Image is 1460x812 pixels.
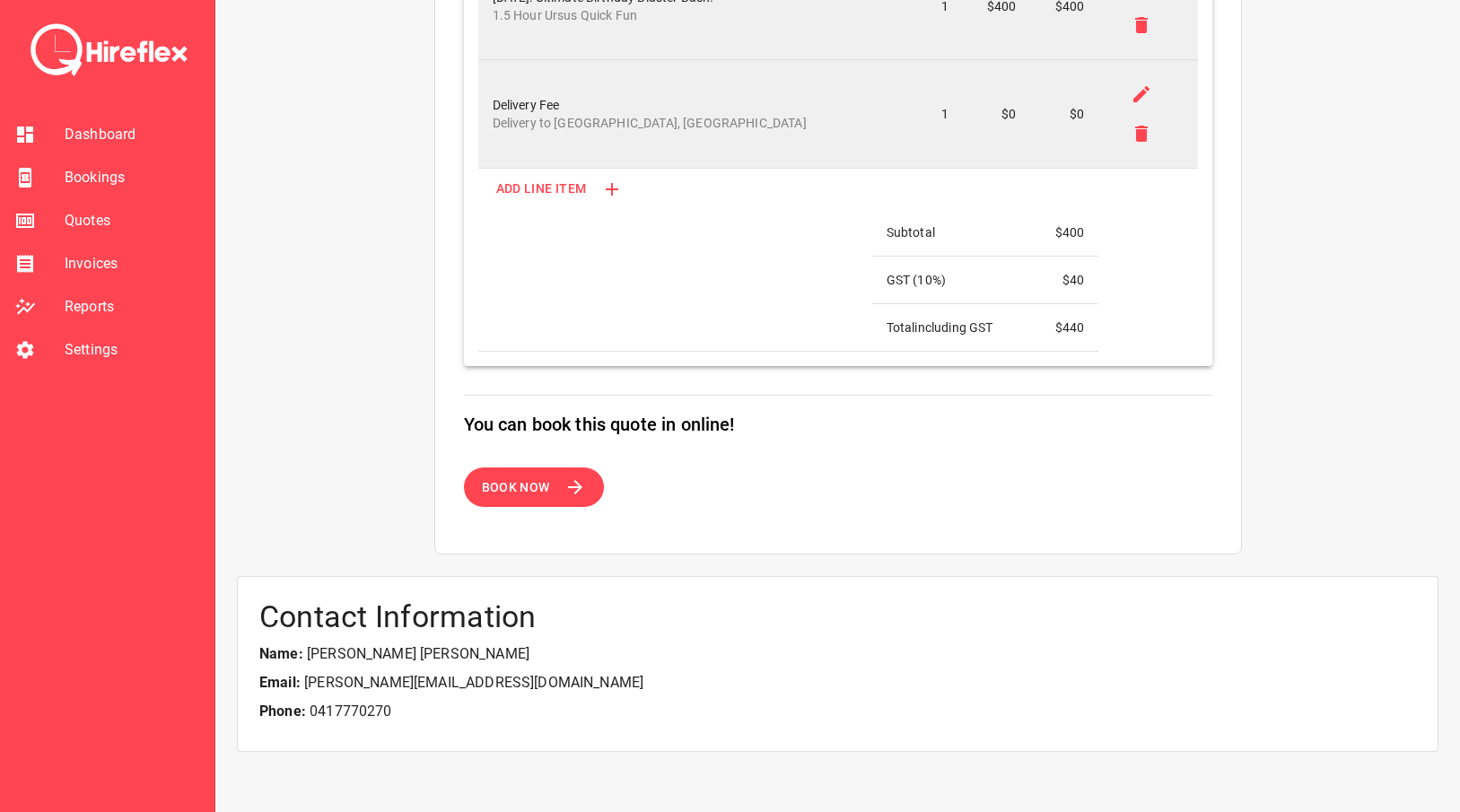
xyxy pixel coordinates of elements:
p: [PERSON_NAME] [PERSON_NAME] [259,643,1416,665]
b: Name: [259,645,303,662]
p: 1.5 Hour Ursus Quick Fun [493,6,858,24]
span: Book Now [481,476,549,499]
p: 0417770270 [259,701,1416,722]
td: 1 [872,60,963,169]
button: Add Line Item [478,169,641,209]
span: Add Line Item [496,178,587,200]
td: $ 400 [1031,209,1099,257]
td: Subtotal [872,209,1031,257]
h6: You can book this quote in online! [464,410,1212,439]
span: Dashboard [65,124,200,145]
td: GST ( 10 %) [872,256,1031,303]
td: Total including GST [872,303,1031,351]
td: $ 440 [1031,303,1099,351]
span: Invoices [65,253,200,275]
div: Delivery Fee [493,96,858,132]
span: Reports [65,296,200,318]
td: $0 [1031,60,1099,169]
h4: Contact Information [259,598,1416,636]
td: $ 40 [1031,256,1099,303]
b: Phone: [259,703,306,720]
span: Settings [65,339,200,361]
button: Book Now [463,467,603,508]
td: $0 [963,60,1031,169]
span: Bookings [65,167,200,188]
p: Delivery to [GEOGRAPHIC_DATA], [GEOGRAPHIC_DATA] [493,114,858,132]
span: Quotes [65,210,200,231]
p: [PERSON_NAME][EMAIL_ADDRESS][DOMAIN_NAME] [259,672,1416,694]
b: Email: [259,674,301,691]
